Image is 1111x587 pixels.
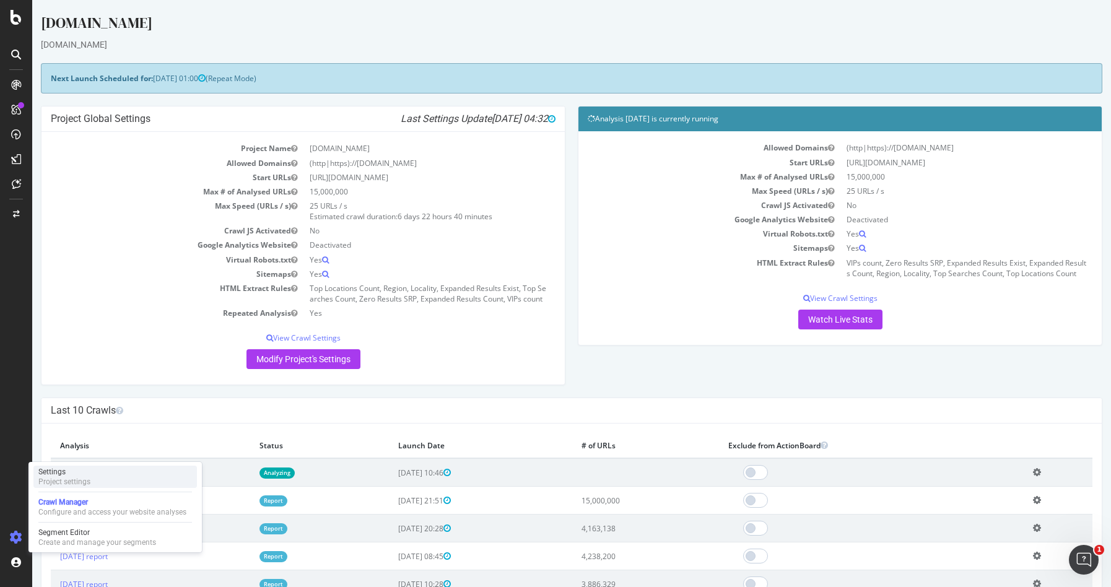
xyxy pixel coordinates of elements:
[227,551,255,562] a: Report
[28,523,76,534] a: [DATE] report
[19,73,121,84] strong: Next Launch Scheduled for:
[271,281,524,306] td: Top Locations Count, Region, Locality, Expanded Results Exist, Top Searches Count, Zero Results S...
[271,306,524,320] td: Yes
[540,433,687,458] th: # of URLs
[19,333,523,343] p: View Crawl Settings
[271,253,524,267] td: Yes
[19,253,271,267] td: Virtual Robots.txt
[218,433,357,458] th: Status
[19,433,218,458] th: Analysis
[555,198,808,212] td: Crawl JS Activated
[19,170,271,185] td: Start URLs
[808,227,1061,241] td: Yes
[555,256,808,280] td: HTML Extract Rules
[38,528,156,537] div: Segment Editor
[19,156,271,170] td: Allowed Domains
[28,467,87,478] a: [DATE] analyzing
[1094,545,1104,555] span: 1
[366,467,419,478] span: [DATE] 10:46
[808,256,1061,280] td: VIPs count, Zero Results SRP, Expanded Results Exist, Expanded Results Count, Region, Locality, T...
[366,495,419,506] span: [DATE] 21:51
[19,185,271,199] td: Max # of Analysed URLs
[1069,545,1099,575] iframe: Intercom live chat
[808,141,1061,155] td: (http|https)://[DOMAIN_NAME]
[271,224,524,238] td: No
[555,227,808,241] td: Virtual Robots.txt
[9,63,1070,93] div: (Repeat Mode)
[540,515,687,542] td: 4,163,138
[33,496,197,518] a: Crawl ManagerConfigure and access your website analyses
[687,433,991,458] th: Exclude from ActionBoard
[271,267,524,281] td: Yes
[28,495,76,506] a: [DATE] report
[808,198,1061,212] td: No
[19,281,271,306] td: HTML Extract Rules
[19,141,271,155] td: Project Name
[555,170,808,184] td: Max # of Analysed URLs
[555,141,808,155] td: Allowed Domains
[38,507,186,517] div: Configure and access your website analyses
[808,241,1061,255] td: Yes
[271,185,524,199] td: 15,000,000
[19,113,523,125] h4: Project Global Settings
[214,349,328,369] a: Modify Project's Settings
[19,267,271,281] td: Sitemaps
[555,293,1060,303] p: View Crawl Settings
[366,551,419,562] span: [DATE] 08:45
[19,306,271,320] td: Repeated Analysis
[19,224,271,238] td: Crawl JS Activated
[121,73,173,84] span: [DATE] 01:00
[555,184,808,198] td: Max Speed (URLs / s)
[271,156,524,170] td: (http|https)://[DOMAIN_NAME]
[555,113,1060,125] h4: Analysis [DATE] is currently running
[19,404,1060,417] h4: Last 10 Crawls
[357,433,540,458] th: Launch Date
[227,495,255,506] a: Report
[271,199,524,224] td: 25 URLs / s Estimated crawl duration:
[19,238,271,252] td: Google Analytics Website
[555,212,808,227] td: Google Analytics Website
[271,170,524,185] td: [URL][DOMAIN_NAME]
[227,523,255,534] a: Report
[365,211,460,222] span: 6 days 22 hours 40 minutes
[38,497,186,507] div: Crawl Manager
[28,551,76,562] a: [DATE] report
[38,537,156,547] div: Create and manage your segments
[9,12,1070,38] div: [DOMAIN_NAME]
[540,542,687,570] td: 4,238,200
[368,113,523,125] i: Last Settings Update
[366,523,419,534] span: [DATE] 20:28
[227,467,263,478] a: Analyzing
[460,113,523,124] span: [DATE] 04:32
[555,155,808,170] td: Start URLs
[540,487,687,515] td: 15,000,000
[808,184,1061,198] td: 25 URLs / s
[38,477,90,487] div: Project settings
[33,466,197,488] a: SettingsProject settings
[19,199,271,224] td: Max Speed (URLs / s)
[555,241,808,255] td: Sitemaps
[271,238,524,252] td: Deactivated
[766,310,850,329] a: Watch Live Stats
[38,467,90,477] div: Settings
[808,155,1061,170] td: [URL][DOMAIN_NAME]
[271,141,524,155] td: [DOMAIN_NAME]
[9,38,1070,51] div: [DOMAIN_NAME]
[808,212,1061,227] td: Deactivated
[808,170,1061,184] td: 15,000,000
[33,526,197,549] a: Segment EditorCreate and manage your segments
